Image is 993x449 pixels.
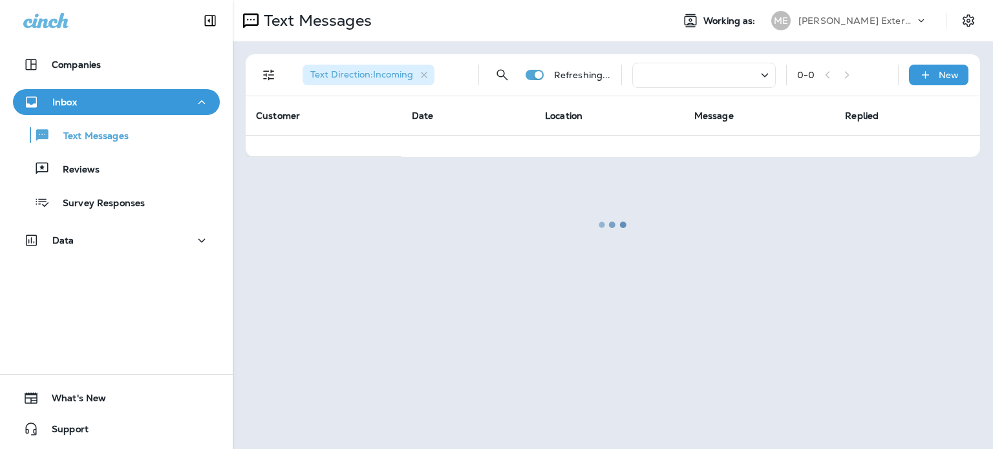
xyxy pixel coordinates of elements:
p: Reviews [50,164,100,176]
button: Support [13,416,220,442]
button: Collapse Sidebar [192,8,228,34]
p: Survey Responses [50,198,145,210]
button: Reviews [13,155,220,182]
button: What's New [13,385,220,411]
button: Data [13,227,220,253]
p: Companies [52,59,101,70]
p: Text Messages [50,131,129,143]
p: Data [52,235,74,245]
p: New [939,70,959,80]
p: Inbox [52,97,77,107]
button: Inbox [13,89,220,115]
span: Support [39,424,89,439]
button: Text Messages [13,121,220,149]
button: Companies [13,52,220,78]
span: What's New [39,393,106,408]
button: Survey Responses [13,189,220,216]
